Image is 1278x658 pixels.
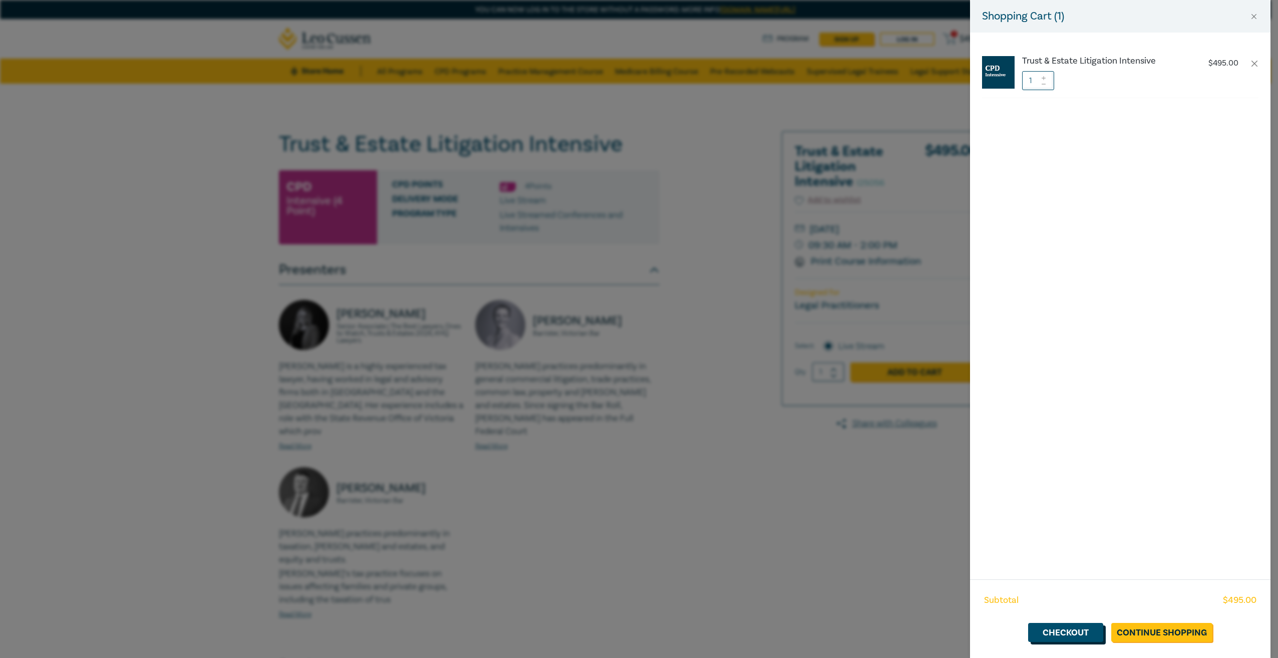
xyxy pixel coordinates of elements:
a: Trust & Estate Litigation Intensive [1022,56,1188,66]
input: 1 [1022,71,1054,90]
a: Continue Shopping [1111,623,1212,642]
p: $ 495.00 [1208,59,1238,68]
a: Checkout [1028,623,1103,642]
span: Subtotal [984,594,1019,607]
h5: Shopping Cart ( 1 ) [982,8,1064,25]
button: Close [1249,12,1258,21]
span: $ 495.00 [1223,594,1256,607]
img: CPD%20Intensive.jpg [982,56,1015,89]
